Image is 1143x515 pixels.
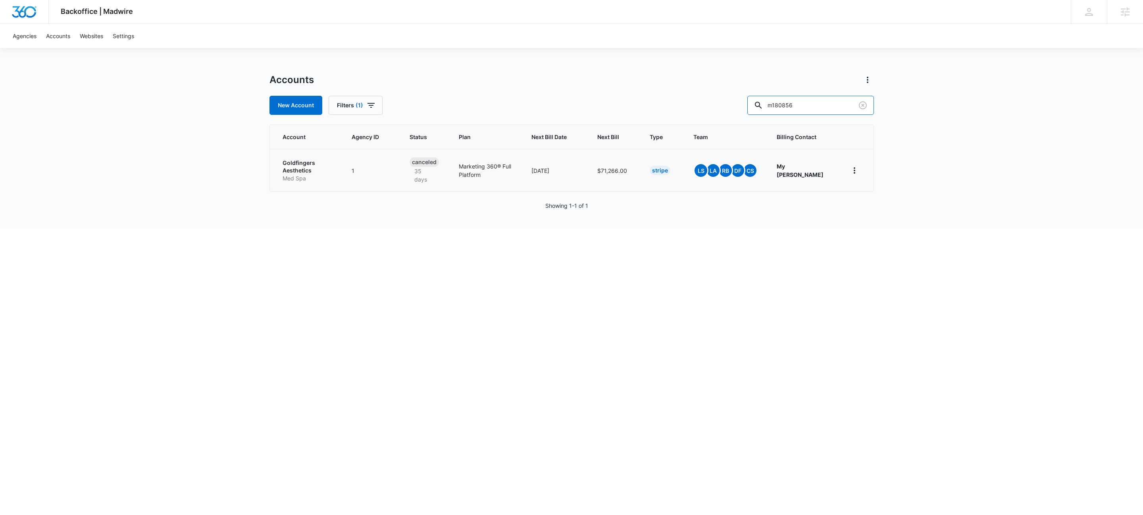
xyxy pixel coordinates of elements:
span: Billing Contact [777,133,829,141]
h1: Accounts [269,74,314,86]
a: Settings [108,24,139,48]
a: Websites [75,24,108,48]
button: home [848,164,861,177]
button: Actions [861,74,874,86]
span: Account [283,133,321,141]
span: LS [695,164,707,177]
span: Next Bill Date [531,133,567,141]
span: Team [693,133,746,141]
td: 1 [342,149,400,192]
p: 35 days [410,167,440,184]
p: Med Spa [283,174,333,182]
span: Plan [459,133,512,141]
button: Clear [856,99,869,112]
span: Agency ID [352,133,379,141]
p: Marketing 360® Full Platform [459,162,512,179]
span: RB [719,164,732,177]
button: Filters(1) [329,96,383,115]
a: Goldfingers AestheticsMed Spa [283,159,333,182]
strong: My [PERSON_NAME] [777,163,824,178]
input: Search [747,96,874,115]
span: Type [650,133,663,141]
span: Next Bill [597,133,619,141]
a: Agencies [8,24,41,48]
div: Stripe [650,166,670,175]
span: DF [731,164,744,177]
td: $71,266.00 [588,149,640,192]
p: Goldfingers Aesthetics [283,159,333,174]
span: CS [744,164,756,177]
td: [DATE] [522,149,588,192]
a: Accounts [41,24,75,48]
a: New Account [269,96,322,115]
span: LA [707,164,720,177]
span: (1) [356,103,363,108]
span: Backoffice | Madwire [61,7,133,15]
span: Status [410,133,428,141]
p: Showing 1-1 of 1 [545,201,588,210]
div: Canceled [410,157,439,167]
